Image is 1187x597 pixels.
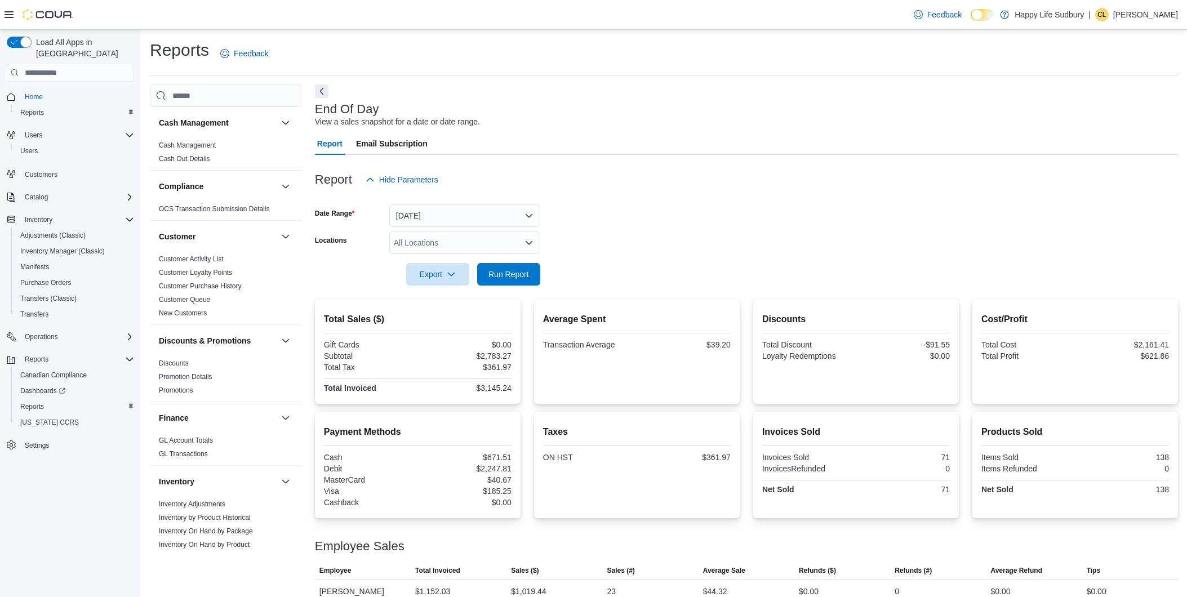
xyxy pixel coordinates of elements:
a: Feedback [909,3,966,26]
div: Loyalty Redemptions [762,351,854,360]
span: Customer Activity List [159,255,224,264]
button: Adjustments (Classic) [11,228,139,243]
span: Adjustments (Classic) [20,231,86,240]
a: Customer Purchase History [159,282,242,290]
button: Home [2,88,139,105]
button: Compliance [279,180,292,193]
div: $2,247.81 [420,464,512,473]
button: Finance [279,411,292,425]
span: Inventory Manager (Classic) [20,247,105,256]
div: Invoices Sold [762,453,854,462]
button: Inventory [2,212,139,228]
span: Operations [20,330,134,344]
button: Customers [2,166,139,182]
button: [US_STATE] CCRS [11,415,139,430]
label: Date Range [315,209,355,218]
span: [US_STATE] CCRS [20,418,79,427]
h3: End Of Day [315,103,379,116]
div: $0.00 [420,498,512,507]
span: Users [20,128,134,142]
a: Customers [20,168,62,181]
span: Purchase Orders [16,276,134,289]
span: Sales ($) [511,566,539,575]
button: Finance [159,412,277,424]
button: Transfers [11,306,139,322]
span: Promotions [159,386,193,395]
div: Subtotal [324,351,416,360]
span: Transfers (Classic) [16,292,134,305]
span: Purchase Orders [20,278,72,287]
span: Feedback [234,48,268,59]
a: Customer Activity List [159,255,224,263]
span: Report [317,132,343,155]
a: New Customers [159,309,207,317]
button: Settings [2,437,139,453]
span: Discounts [159,359,189,368]
span: Catalog [20,190,134,204]
button: Catalog [2,189,139,205]
h3: Report [315,173,352,186]
div: Transaction Average [543,340,635,349]
button: Discounts & Promotions [159,335,277,346]
span: GL Account Totals [159,436,213,445]
div: $39.20 [639,340,731,349]
button: Customer [279,230,292,243]
div: InvoicesRefunded [762,464,854,473]
button: Inventory [279,475,292,488]
button: Reports [11,105,139,121]
a: Cash Out Details [159,155,210,163]
span: Manifests [16,260,134,274]
div: $185.25 [420,487,512,496]
span: Users [20,146,38,155]
a: Inventory Adjustments [159,500,225,508]
button: Reports [2,351,139,367]
span: Operations [25,332,58,341]
a: Feedback [216,42,273,65]
h2: Invoices Sold [762,425,950,439]
a: Purchase Orders [16,276,76,289]
a: Inventory by Product Historical [159,514,251,522]
a: Dashboards [11,383,139,399]
span: Adjustments (Classic) [16,229,134,242]
span: Reports [20,353,134,366]
button: Discounts & Promotions [279,334,292,347]
div: $0.00 [858,351,950,360]
span: Customers [20,167,134,181]
button: Reports [11,399,139,415]
span: Export [413,263,463,286]
span: Settings [25,441,49,450]
span: Home [25,92,43,101]
div: Items Sold [981,453,1073,462]
span: Inventory by Product Historical [159,513,251,522]
div: Compliance [150,202,301,220]
button: Manifests [11,259,139,275]
strong: Total Invoiced [324,384,376,393]
span: Transfers [20,310,48,319]
input: Dark Mode [971,9,994,21]
div: $40.67 [420,475,512,484]
h3: Discounts & Promotions [159,335,251,346]
div: $3,145.24 [420,384,512,393]
a: Adjustments (Classic) [16,229,90,242]
span: Reports [25,355,48,364]
button: Open list of options [524,238,534,247]
span: Cash Management [159,141,216,150]
button: Users [2,127,139,143]
button: Export [406,263,469,286]
span: Canadian Compliance [20,371,87,380]
a: Promotion Details [159,373,212,381]
div: Items Refunded [981,464,1073,473]
button: Cash Management [279,116,292,130]
button: Purchase Orders [11,275,139,291]
span: Reports [16,106,134,119]
a: OCS Transaction Submission Details [159,205,270,213]
span: Hide Parameters [379,174,438,185]
span: Washington CCRS [16,416,134,429]
span: Canadian Compliance [16,368,134,382]
span: Average Refund [990,566,1042,575]
div: Customer [150,252,301,324]
div: Debit [324,464,416,473]
strong: Net Sold [762,485,794,494]
span: Users [16,144,134,158]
